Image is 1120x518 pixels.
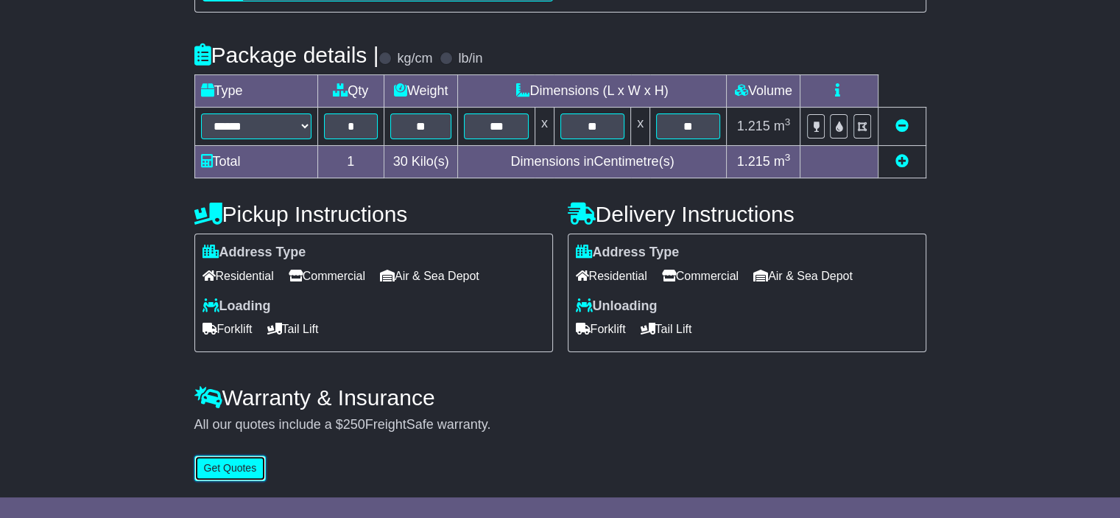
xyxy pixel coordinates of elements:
span: 30 [393,154,408,169]
div: All our quotes include a $ FreightSafe warranty. [194,417,926,433]
a: Add new item [895,154,909,169]
label: Address Type [576,245,680,261]
h4: Pickup Instructions [194,202,553,226]
td: Type [194,75,317,108]
a: Remove this item [895,119,909,133]
td: 1 [317,146,384,178]
span: Commercial [662,265,739,287]
h4: Delivery Instructions [568,202,926,226]
span: Residential [576,265,647,287]
button: Get Quotes [194,455,267,481]
span: Tail Lift [267,318,319,340]
sup: 3 [785,116,791,127]
span: Forklift [202,318,253,340]
td: Dimensions (L x W x H) [458,75,727,108]
td: x [631,108,650,146]
td: Qty [317,75,384,108]
label: Unloading [576,298,658,315]
h4: Package details | [194,43,379,67]
td: Volume [727,75,800,108]
span: m [774,154,791,169]
span: Forklift [576,318,626,340]
label: kg/cm [397,51,432,67]
span: Tail Lift [641,318,692,340]
span: Air & Sea Depot [380,265,479,287]
td: Kilo(s) [384,146,458,178]
span: m [774,119,791,133]
span: 250 [343,417,365,432]
td: Dimensions in Centimetre(s) [458,146,727,178]
label: Address Type [202,245,306,261]
td: x [535,108,554,146]
span: 1.215 [737,154,770,169]
label: Loading [202,298,271,315]
span: Air & Sea Depot [753,265,853,287]
span: 1.215 [737,119,770,133]
span: Commercial [289,265,365,287]
td: Total [194,146,317,178]
h4: Warranty & Insurance [194,385,926,410]
td: Weight [384,75,458,108]
label: lb/in [458,51,482,67]
sup: 3 [785,152,791,163]
span: Residential [202,265,274,287]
